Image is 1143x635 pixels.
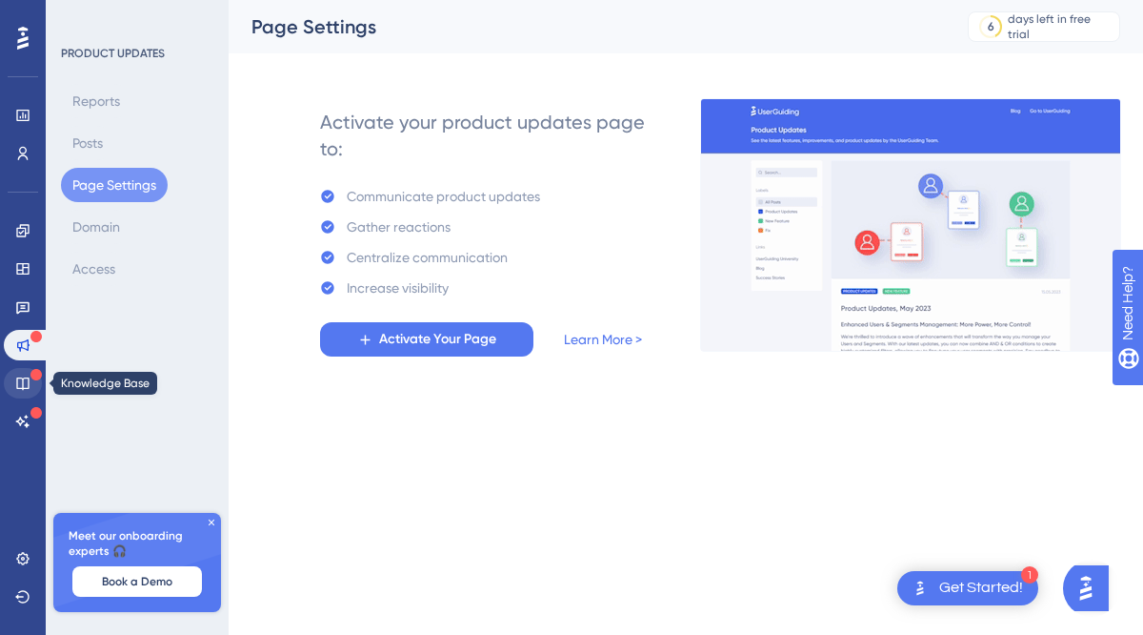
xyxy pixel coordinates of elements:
[320,109,663,162] div: Activate your product updates page to:
[939,578,1023,599] div: Get Started!
[69,528,206,559] span: Meet our onboarding experts 🎧
[909,577,932,600] img: launcher-image-alternative-text
[700,98,1121,352] img: 253145e29d1258e126a18a92d52e03bb.gif
[61,210,131,244] button: Domain
[320,322,533,357] button: Activate Your Page
[72,566,202,597] button: Book a Demo
[61,84,131,118] button: Reports
[251,13,920,40] div: Page Settings
[379,328,496,351] span: Activate Your Page
[347,246,508,269] div: Centralize communication
[61,46,165,61] div: PRODUCT UPDATES
[1063,560,1120,617] iframe: UserGuiding AI Assistant Launcher
[61,168,168,202] button: Page Settings
[1021,566,1038,584] div: 1
[1008,11,1113,42] div: days left in free trial
[564,328,642,351] a: Learn More >
[102,574,172,589] span: Book a Demo
[61,252,127,286] button: Access
[988,19,994,34] div: 6
[897,571,1038,605] div: Open Get Started! checklist, remaining modules: 1
[45,5,119,28] span: Need Help?
[347,185,540,208] div: Communicate product updates
[347,277,449,299] div: Increase visibility
[347,215,451,238] div: Gather reactions
[61,126,114,160] button: Posts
